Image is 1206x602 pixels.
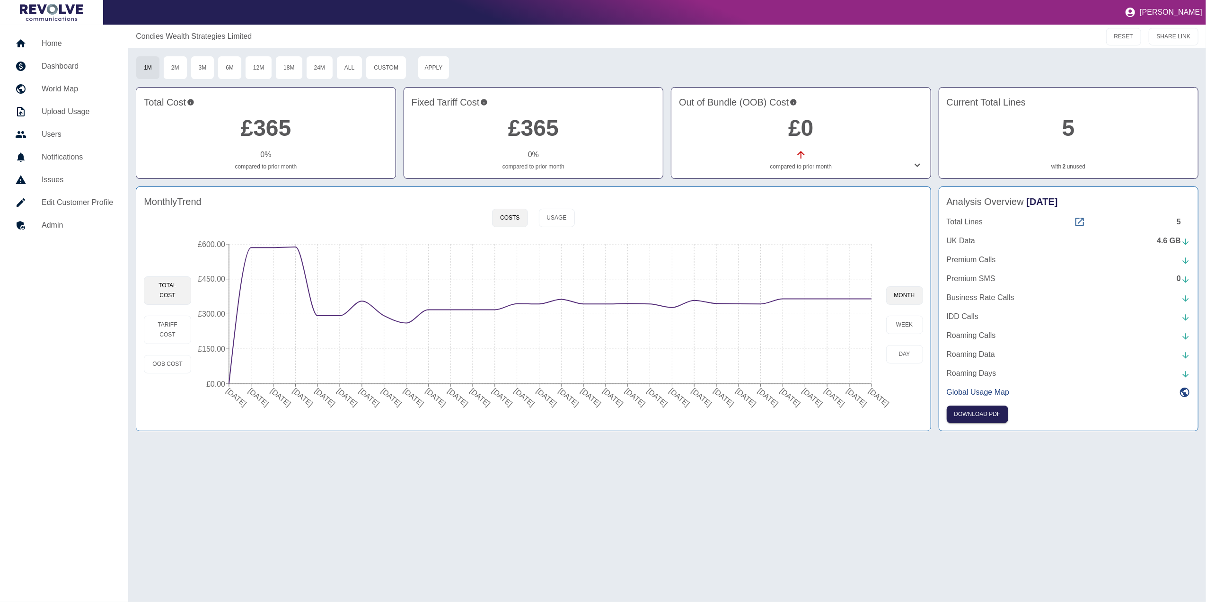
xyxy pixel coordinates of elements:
a: 2 [1063,162,1066,171]
tspan: [DATE] [535,387,558,408]
h5: Issues [42,174,113,186]
tspan: [DATE] [269,387,292,408]
button: 1M [136,56,160,80]
tspan: [DATE] [424,387,448,408]
h5: Upload Usage [42,106,113,117]
tspan: [DATE] [225,387,248,408]
tspan: [DATE] [557,387,581,408]
h4: Total Cost [144,95,387,109]
div: 0 [1177,273,1190,284]
p: Roaming Data [947,349,995,360]
p: Premium SMS [947,273,995,284]
tspan: [DATE] [823,387,846,408]
a: Premium Calls [947,254,1190,266]
tspan: [DATE] [845,387,869,408]
a: Roaming Calls [947,330,1190,341]
tspan: [DATE] [778,387,802,408]
a: IDD Calls [947,311,1190,322]
button: All [336,56,362,80]
button: 12M [245,56,272,80]
p: compared to prior month [144,162,387,171]
p: Business Rate Calls [947,292,1014,303]
p: compared to prior month [412,162,655,171]
a: Edit Customer Profile [8,191,121,214]
h5: World Map [42,83,113,95]
tspan: [DATE] [512,387,536,408]
svg: Costs outside of your fixed tariff [790,95,797,109]
p: Premium Calls [947,254,996,266]
a: Upload Usage [8,100,121,123]
a: Condies Wealth Strategies Limited [136,31,252,42]
a: World Map [8,78,121,100]
p: Roaming Calls [947,330,996,341]
h4: Current Total Lines [947,95,1190,109]
button: Tariff Cost [144,316,191,344]
h4: Fixed Tariff Cost [412,95,655,109]
tspan: [DATE] [358,387,381,408]
h5: Home [42,38,113,49]
a: £365 [241,115,291,141]
div: 5 [1177,216,1190,228]
tspan: [DATE] [601,387,625,408]
h5: Dashboard [42,61,113,72]
p: Total Lines [947,216,983,228]
button: day [886,345,923,363]
tspan: £600.00 [198,240,225,248]
button: 18M [275,56,302,80]
img: Logo [20,4,83,21]
a: Users [8,123,121,146]
button: 24M [306,56,333,80]
tspan: [DATE] [801,387,824,408]
tspan: £450.00 [198,275,225,283]
p: Global Usage Map [947,387,1010,398]
p: Roaming Days [947,368,996,379]
a: Roaming Days [947,368,1190,379]
tspan: [DATE] [468,387,492,408]
a: Global Usage Map [947,387,1190,398]
a: Dashboard [8,55,121,78]
div: 4.6 GB [1157,235,1190,247]
button: Custom [366,56,406,80]
tspan: [DATE] [734,387,758,408]
a: Business Rate Calls [947,292,1190,303]
p: with unused [947,162,1190,171]
tspan: [DATE] [757,387,780,408]
tspan: [DATE] [246,387,270,408]
tspan: [DATE] [645,387,669,408]
svg: This is the total charges incurred over 1 months [187,95,194,109]
tspan: [DATE] [668,387,691,408]
tspan: [DATE] [624,387,647,408]
tspan: [DATE] [690,387,713,408]
p: IDD Calls [947,311,979,322]
button: Click here to download the most recent invoice. If the current month’s invoice is unavailable, th... [947,406,1008,423]
p: 0 % [260,149,271,160]
tspan: [DATE] [402,387,425,408]
tspan: [DATE] [446,387,470,408]
a: UK Data4.6 GB [947,235,1190,247]
h5: Admin [42,220,113,231]
p: UK Data [947,235,975,247]
a: Issues [8,168,121,191]
p: [PERSON_NAME] [1140,8,1202,17]
tspan: [DATE] [491,387,514,408]
button: month [886,286,923,305]
button: OOB Cost [144,355,191,373]
tspan: £150.00 [198,345,225,353]
tspan: [DATE] [291,387,315,408]
button: 2M [163,56,187,80]
button: Usage [539,209,575,227]
span: [DATE] [1027,196,1058,207]
button: Apply [418,56,449,80]
button: SHARE LINK [1149,28,1198,45]
tspan: [DATE] [867,387,891,408]
h4: Analysis Overview [947,195,1190,209]
a: £0 [788,115,813,141]
h5: Notifications [42,151,113,163]
tspan: £300.00 [198,310,225,318]
button: 6M [218,56,242,80]
button: Total Cost [144,276,191,305]
tspan: [DATE] [335,387,359,408]
h4: Out of Bundle (OOB) Cost [679,95,923,109]
button: RESET [1106,28,1141,45]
